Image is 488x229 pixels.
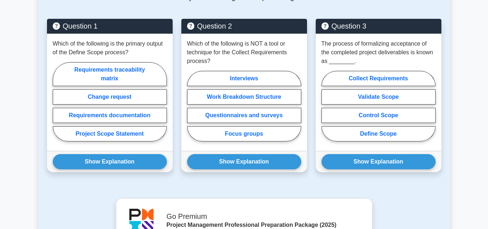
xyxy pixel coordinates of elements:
[187,126,301,141] label: Focus groups
[53,62,167,86] label: Requirements traceability matrix
[321,126,436,141] label: Define Scope
[187,39,301,65] p: Which of the following is NOT a tool or technique for the Collect Requirements process?
[321,154,436,169] button: Show Explanation
[321,71,436,86] label: Collect Requirements
[187,22,301,30] h5: Question 2
[53,154,167,169] button: Show Explanation
[187,71,301,86] label: Interviews
[53,126,167,141] label: Project Scope Statement
[321,108,436,123] label: Control Scope
[321,39,436,65] p: The process of formalizing acceptance of the completed project deliverables is known as ________.
[321,89,436,105] label: Validate Scope
[53,39,167,57] p: Which of the following is the primary output of the Define Scope process?
[53,108,167,123] label: Requirements documentation
[187,89,301,105] label: Work Breakdown Structure
[321,22,436,30] h5: Question 3
[53,89,167,105] label: Change request
[187,154,301,169] button: Show Explanation
[53,22,167,30] h5: Question 1
[187,108,301,123] label: Questionnaires and surveys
